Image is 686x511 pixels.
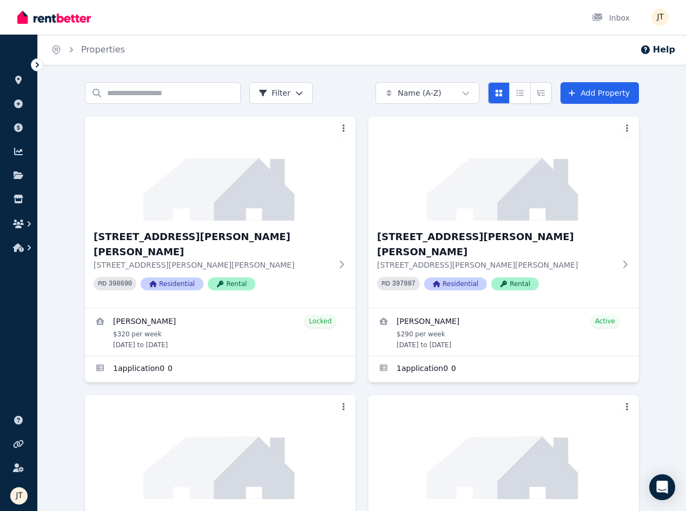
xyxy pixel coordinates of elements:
a: View details for Mathieu Venezia [85,308,355,356]
button: More options [619,121,635,136]
a: 1/21 Andrew St, Strahan[STREET_ADDRESS][PERSON_NAME][PERSON_NAME][STREET_ADDRESS][PERSON_NAME][PE... [85,117,355,308]
span: Residential [141,277,203,290]
img: 1/21 Andrew St, Strahan [85,117,355,221]
a: View details for Alexandre Flaschner [368,308,639,356]
h3: [STREET_ADDRESS][PERSON_NAME][PERSON_NAME] [94,229,332,260]
img: Jamie Taylor [651,9,669,26]
img: 3/21 Andrew St, Strahan [85,395,355,499]
button: More options [619,400,635,415]
button: Help [640,43,675,56]
a: Add Property [560,82,639,104]
a: Properties [81,44,125,55]
button: Card view [488,82,510,104]
span: Residential [424,277,487,290]
div: View options [488,82,552,104]
button: Name (A-Z) [375,82,479,104]
p: [STREET_ADDRESS][PERSON_NAME][PERSON_NAME] [377,260,615,270]
span: Filter [259,88,291,98]
code: 398690 [109,280,132,288]
div: Open Intercom Messenger [649,474,675,500]
img: RentBetter [17,9,91,25]
button: Filter [249,82,313,104]
img: 2/21 Andrew St, Strahan [368,117,639,221]
button: More options [336,400,351,415]
div: Inbox [592,12,630,23]
code: 397887 [392,280,415,288]
nav: Breadcrumb [38,35,138,65]
h3: [STREET_ADDRESS][PERSON_NAME][PERSON_NAME] [377,229,615,260]
a: Applications for 1/21 Andrew St, Strahan [85,356,355,382]
img: 4/21 Andrew St, Strahan [368,395,639,499]
span: Rental [208,277,255,290]
button: More options [336,121,351,136]
button: Compact list view [509,82,531,104]
span: Name (A-Z) [398,88,441,98]
span: Rental [491,277,539,290]
a: Applications for 2/21 Andrew St, Strahan [368,356,639,382]
a: 2/21 Andrew St, Strahan[STREET_ADDRESS][PERSON_NAME][PERSON_NAME][STREET_ADDRESS][PERSON_NAME][PE... [368,117,639,308]
img: Jamie Taylor [10,487,28,505]
p: [STREET_ADDRESS][PERSON_NAME][PERSON_NAME] [94,260,332,270]
button: Expanded list view [530,82,552,104]
small: PID [98,281,107,287]
small: PID [381,281,390,287]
